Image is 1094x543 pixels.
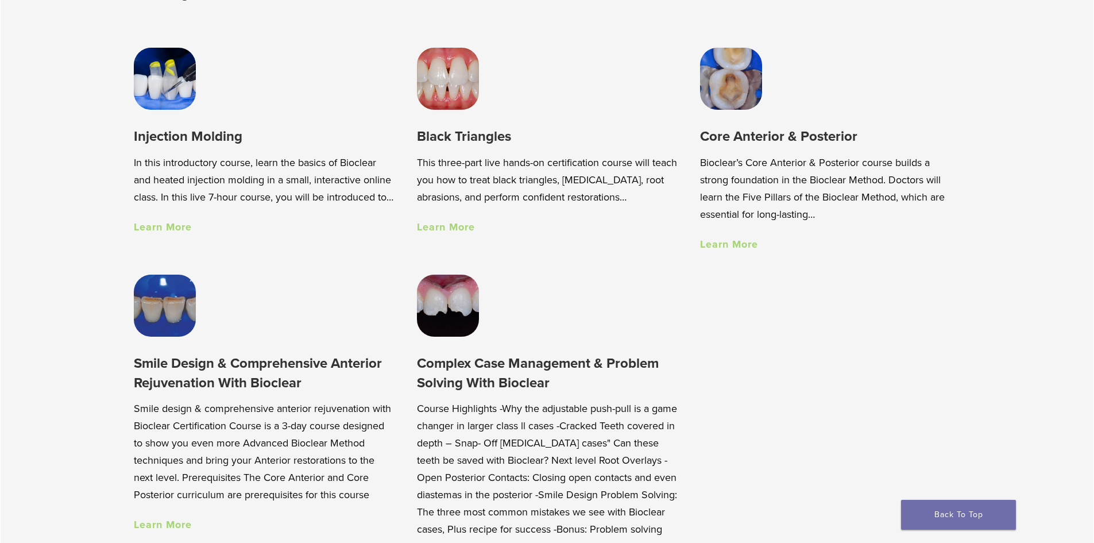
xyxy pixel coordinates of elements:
[134,154,394,206] p: In this introductory course, learn the basics of Bioclear and heated injection molding in a small...
[417,127,677,146] h3: Black Triangles
[417,354,677,392] h3: Complex Case Management & Problem Solving With Bioclear
[700,127,960,146] h3: Core Anterior & Posterior
[417,154,677,206] p: This three-part live hands-on certification course will teach you how to treat black triangles, [...
[901,500,1016,530] a: Back To Top
[134,354,394,392] h3: Smile Design & Comprehensive Anterior Rejuvenation With Bioclear
[134,400,394,503] p: Smile design & comprehensive anterior rejuvenation with Bioclear Certification Course is a 3-day ...
[700,154,960,223] p: Bioclear’s Core Anterior & Posterior course builds a strong foundation in the Bioclear Method. Do...
[700,238,758,251] a: Learn More
[134,221,192,233] a: Learn More
[134,518,192,531] a: Learn More
[134,127,394,146] h3: Injection Molding
[417,221,475,233] a: Learn More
